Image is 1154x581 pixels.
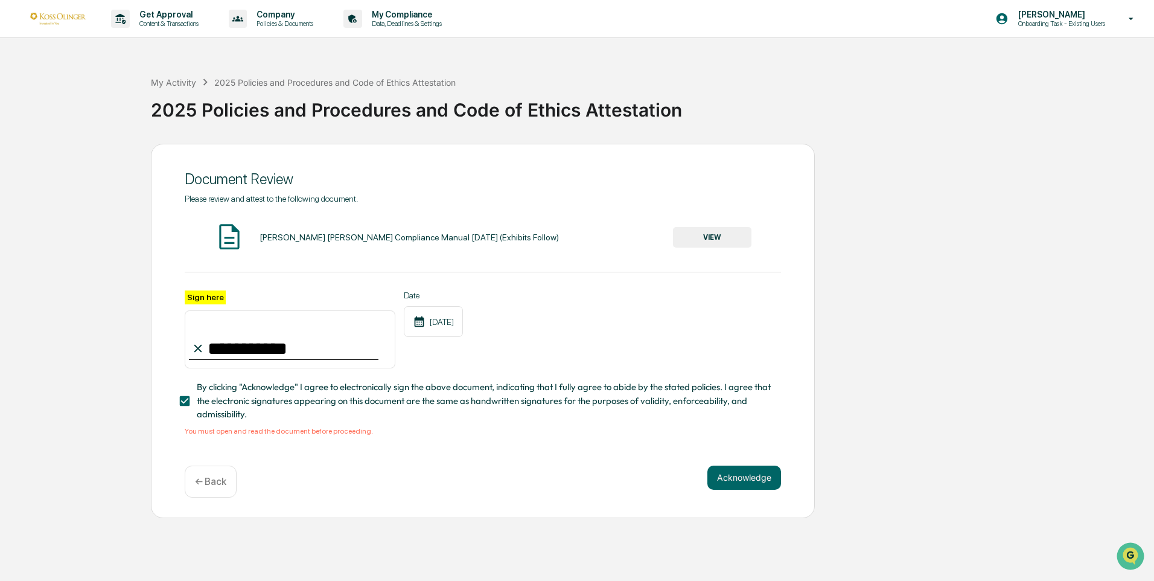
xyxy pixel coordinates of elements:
div: 🔎 [12,176,22,186]
span: Data Lookup [24,175,76,187]
span: Preclearance [24,152,78,164]
a: 🗄️Attestations [83,147,155,169]
div: 2025 Policies and Procedures and Code of Ethics Attestation [214,77,456,88]
p: My Compliance [362,10,448,19]
p: How can we help? [12,25,220,45]
div: My Activity [151,77,196,88]
p: ← Back [195,476,226,487]
div: 🖐️ [12,153,22,163]
p: Get Approval [130,10,205,19]
img: Document Icon [214,222,244,252]
p: Policies & Documents [247,19,319,28]
div: We're available if you need us! [41,104,153,114]
p: Content & Transactions [130,19,205,28]
div: 🗄️ [88,153,97,163]
iframe: Open customer support [1115,541,1148,574]
p: Onboarding Task - Existing Users [1009,19,1111,28]
button: Acknowledge [707,466,781,490]
span: Please review and attest to the following document. [185,194,358,204]
span: Pylon [120,205,146,214]
p: Data, Deadlines & Settings [362,19,448,28]
div: [PERSON_NAME] [PERSON_NAME] Compliance Manual [DATE] (Exhibits Follow) [260,233,559,242]
button: Start new chat [205,96,220,111]
button: VIEW [673,227,751,248]
a: 🔎Data Lookup [7,170,81,192]
p: Company [247,10,319,19]
div: [DATE] [404,306,463,337]
label: Date [404,290,463,300]
div: Document Review [185,170,781,188]
a: 🖐️Preclearance [7,147,83,169]
label: Sign here [185,290,226,304]
img: 1746055101610-c473b297-6a78-478c-a979-82029cc54cd1 [12,92,34,114]
p: [PERSON_NAME] [1009,10,1111,19]
span: Attestations [100,152,150,164]
div: Start new chat [41,92,198,104]
span: By clicking "Acknowledge" I agree to electronically sign the above document, indicating that I fu... [197,380,771,421]
div: 2025 Policies and Procedures and Code of Ethics Attestation [151,89,1148,121]
div: You must open and read the document before proceeding. [185,427,781,435]
a: Powered byPylon [85,204,146,214]
img: logo [29,13,87,24]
